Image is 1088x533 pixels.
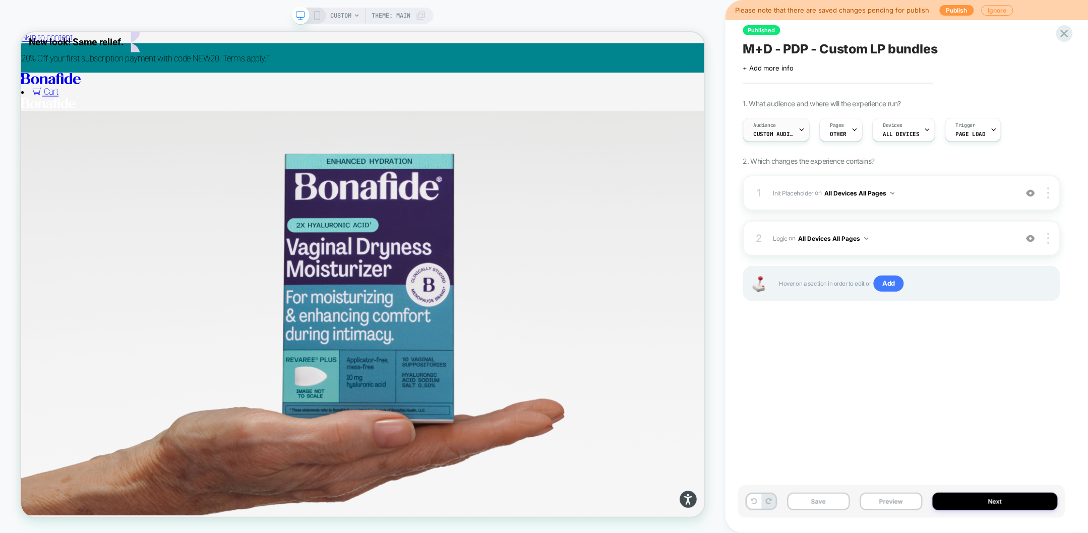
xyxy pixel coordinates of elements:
[330,8,351,24] span: CUSTOM
[743,157,875,165] span: 2. Which changes the experience contains?
[773,234,788,242] span: Logic
[883,122,903,129] span: Devices
[825,187,895,199] button: All Devices All Pages
[883,130,920,138] span: ALL DEVICES
[743,25,780,35] span: Published
[940,5,974,16] button: Publish
[891,192,895,194] img: down arrow
[956,122,976,129] span: Trigger
[874,276,904,292] span: Add
[789,233,796,244] span: on
[956,130,986,138] span: Page Load
[372,8,410,24] span: Theme: MAIN
[830,122,844,129] span: Pages
[1048,233,1050,244] img: close
[749,276,769,292] img: Joystick
[1026,189,1035,197] img: crossed eye
[30,74,50,86] span: Cart
[860,493,923,510] button: Preview
[779,276,1049,292] span: Hover on a section in order to edit or
[754,229,764,247] div: 2
[743,41,938,56] span: M+D - PDP - Custom LP bundles
[327,26,332,37] sup: †
[1026,234,1035,243] img: crossed eye
[788,493,850,510] button: Save
[830,130,847,138] span: OTHER
[773,189,814,196] span: Init Placeholder
[15,74,50,86] a: Cart
[743,64,794,72] span: + Add more info
[982,5,1013,16] button: Ignore
[815,187,822,198] span: on
[743,99,901,108] span: 1. What audience and where will the experience run?
[865,237,869,240] img: down arrow
[754,130,794,138] span: Custom Audience
[799,232,869,245] button: All Devices All Pages
[754,184,764,202] div: 1
[1048,187,1050,198] img: close
[754,122,776,129] span: Audience
[933,493,1058,510] button: Next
